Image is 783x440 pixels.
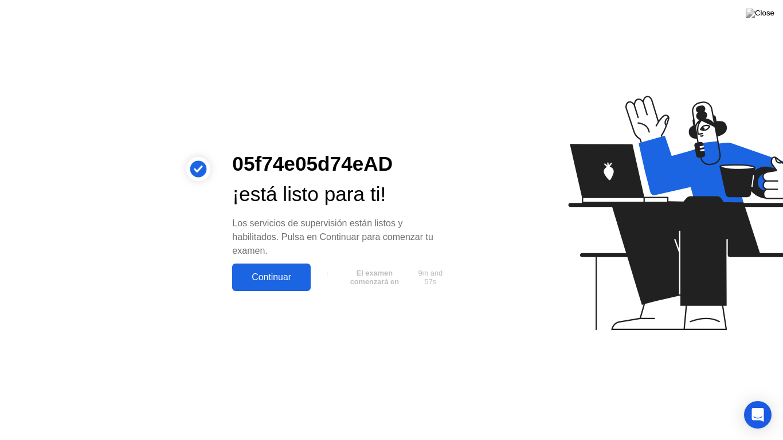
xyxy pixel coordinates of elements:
div: Los servicios de supervisión están listos y habilitados. Pulsa en Continuar para comenzar tu examen. [232,217,451,258]
div: Continuar [236,272,307,282]
div: ¡está listo para ti! [232,179,451,210]
div: 05f74e05d74eAD [232,149,451,179]
span: 9m and 57s [414,269,447,286]
button: El examen comenzará en9m and 57s [316,266,451,288]
button: Continuar [232,264,311,291]
img: Close [746,9,774,18]
div: Open Intercom Messenger [744,401,772,429]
